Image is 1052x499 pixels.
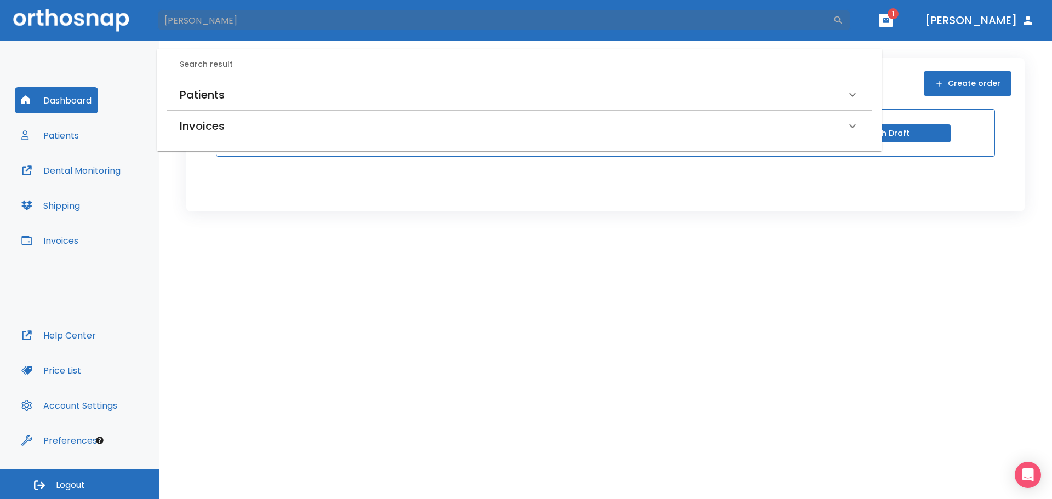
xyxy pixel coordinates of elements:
[15,322,102,348] button: Help Center
[15,227,85,254] button: Invoices
[95,435,105,445] div: Tooltip anchor
[180,86,225,104] h6: Patients
[180,117,225,135] h6: Invoices
[13,9,129,31] img: Orthosnap
[157,9,833,31] input: Search by Patient Name or Case #
[15,157,127,183] button: Dental Monitoring
[15,87,98,113] button: Dashboard
[924,71,1011,96] button: Create order
[824,124,951,142] button: Finish Draft
[167,111,872,141] div: Invoices
[1015,462,1041,488] div: Open Intercom Messenger
[180,59,872,71] h6: Search result
[15,427,104,454] button: Preferences
[888,8,899,19] span: 1
[15,122,85,148] button: Patients
[167,79,872,110] div: Patients
[15,392,124,418] button: Account Settings
[15,357,88,383] button: Price List
[15,192,87,219] button: Shipping
[921,10,1039,30] button: [PERSON_NAME]
[56,479,85,491] span: Logout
